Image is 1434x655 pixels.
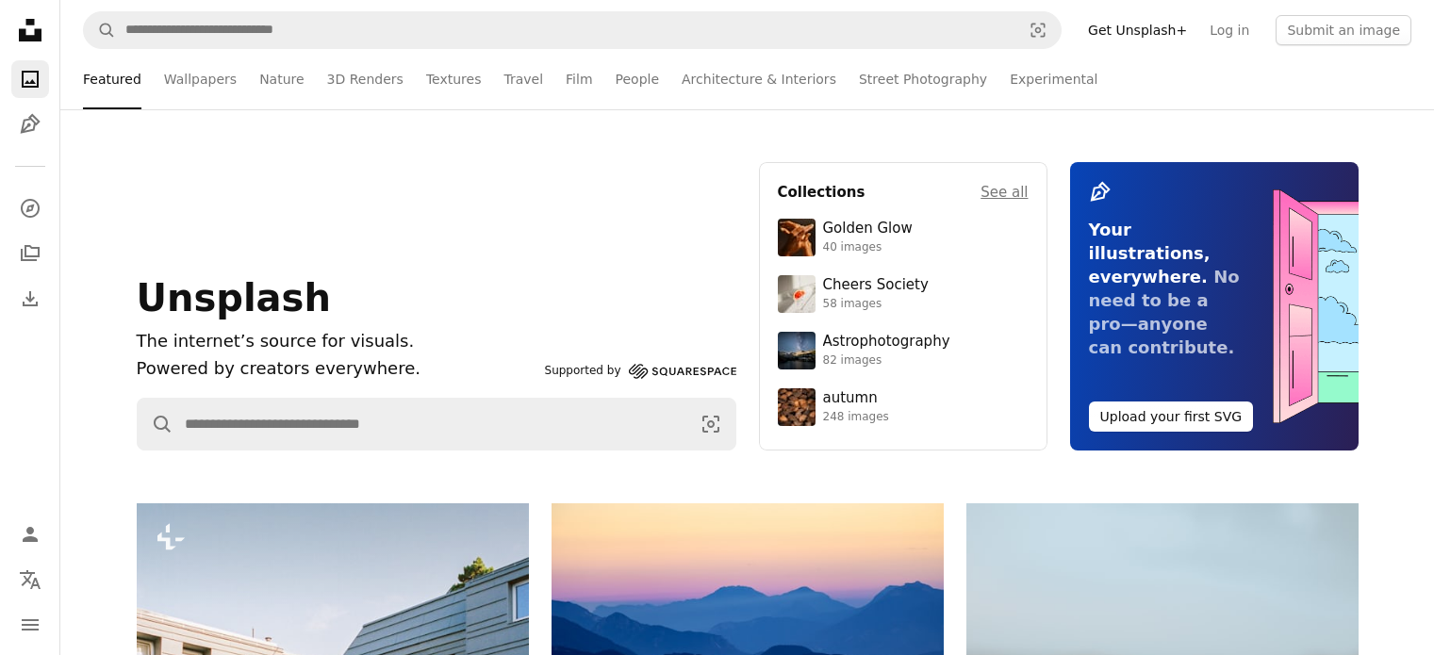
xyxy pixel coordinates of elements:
form: Find visuals sitewide [83,11,1062,49]
div: 82 images [823,353,950,368]
a: Architecture & Interiors [682,49,836,109]
h1: The internet’s source for visuals. [137,328,537,355]
form: Find visuals sitewide [137,398,736,450]
img: photo-1538592487700-be96de73306f [778,332,816,369]
div: Astrophotography [823,333,950,352]
a: Astrophotography82 images [778,332,1029,369]
div: Golden Glow [823,220,913,238]
div: 248 images [823,410,889,425]
div: 40 images [823,240,913,255]
a: Wallpapers [164,49,237,109]
span: Unsplash [137,276,331,319]
a: Explore [11,189,49,227]
a: Experimental [1010,49,1097,109]
button: Menu [11,606,49,644]
a: Supported by [545,360,736,383]
div: 58 images [823,297,929,312]
h4: Collections [778,181,865,204]
a: Film [566,49,592,109]
a: Photos [11,60,49,98]
img: photo-1637983927634-619de4ccecac [778,388,816,426]
img: photo-1610218588353-03e3130b0e2d [778,275,816,313]
img: premium_photo-1754759085924-d6c35cb5b7a4 [778,219,816,256]
a: Collections [11,235,49,272]
a: 3D Renders [327,49,404,109]
button: Visual search [1015,12,1061,48]
a: See all [981,181,1028,204]
div: Cheers Society [823,276,929,295]
span: No need to be a pro—anyone can contribute. [1089,267,1240,357]
button: Submit an image [1276,15,1411,45]
button: Visual search [686,399,735,450]
a: Textures [426,49,482,109]
a: Log in [1198,15,1261,45]
a: Illustrations [11,106,49,143]
a: Street Photography [859,49,987,109]
div: autumn [823,389,889,408]
a: Nature [259,49,304,109]
button: Search Unsplash [84,12,116,48]
button: Upload your first SVG [1089,401,1254,432]
a: Golden Glow40 images [778,219,1029,256]
a: Download History [11,280,49,318]
a: Layered blue mountains under a pastel sky [552,616,944,633]
button: Language [11,561,49,598]
a: autumn248 images [778,388,1029,426]
a: Cheers Society58 images [778,275,1029,313]
a: Get Unsplash+ [1077,15,1198,45]
span: Your illustrations, everywhere. [1089,220,1211,287]
a: People [616,49,660,109]
button: Search Unsplash [138,399,173,450]
a: Travel [503,49,543,109]
a: Log in / Sign up [11,516,49,553]
p: Powered by creators everywhere. [137,355,537,383]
